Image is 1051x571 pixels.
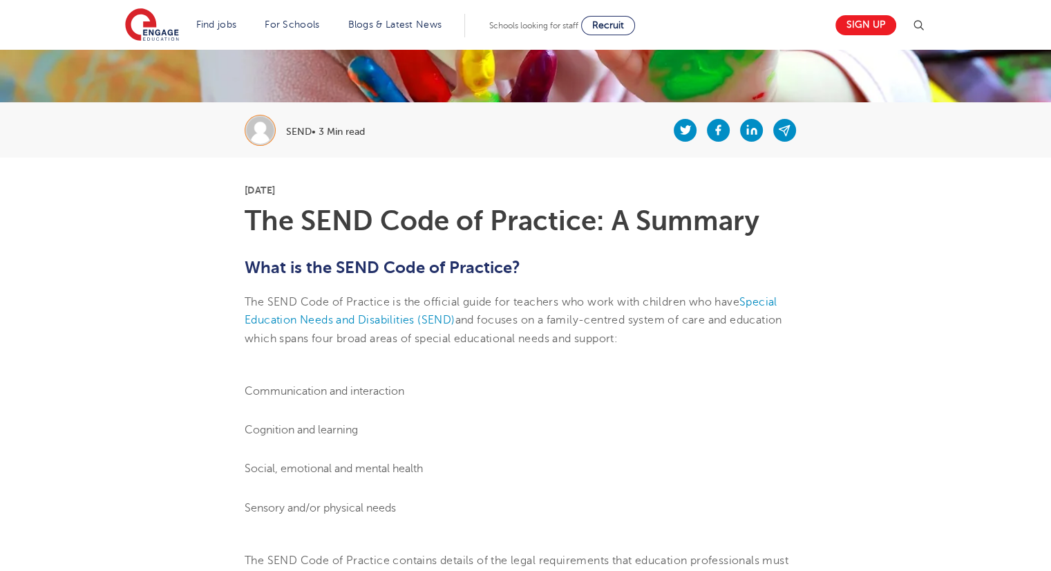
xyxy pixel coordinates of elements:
[245,421,806,439] li: Cognition and learning
[265,19,319,30] a: For Schools
[348,19,442,30] a: Blogs & Latest News
[125,8,179,43] img: Engage Education
[581,16,635,35] a: Recruit
[245,460,806,478] li: Social, emotional and mental health
[245,207,806,235] h1: The SEND Code of Practice: A Summary
[835,15,896,35] a: Sign up
[245,382,806,400] li: Communication and interaction
[592,20,624,30] span: Recruit
[489,21,578,30] span: Schools looking for staff
[245,499,806,517] li: Sensory and/or physical needs
[286,127,365,137] p: SEND• 3 Min read
[245,293,806,348] p: The SEND Code of Practice is the official guide for teachers who work with children who have and ...
[245,256,806,279] h2: What is the SEND Code of Practice?
[245,185,806,195] p: [DATE]
[196,19,237,30] a: Find jobs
